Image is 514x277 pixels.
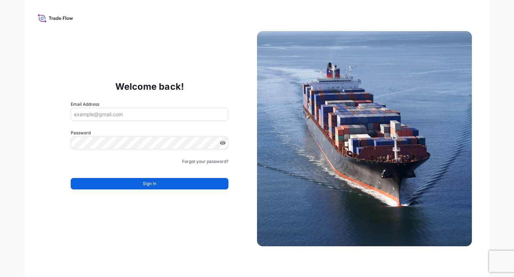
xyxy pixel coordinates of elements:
[182,158,228,165] a: Forgot your password?
[71,129,228,137] label: Password
[115,81,184,92] p: Welcome back!
[71,101,99,108] label: Email Address
[257,31,472,246] img: Ship illustration
[143,180,156,187] span: Sign In
[71,178,228,189] button: Sign In
[71,108,228,121] input: example@gmail.com
[220,140,226,146] button: Show password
